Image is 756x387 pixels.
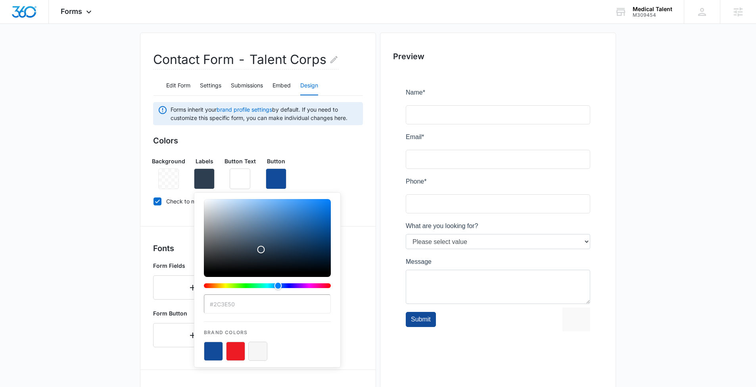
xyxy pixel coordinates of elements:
iframe: reCAPTCHA [157,220,258,244]
h3: Fonts [153,242,363,254]
div: Hue [204,283,331,288]
div: account id [633,12,672,18]
p: Form Fields [153,261,232,270]
button: Submissions [231,76,263,95]
div: account name [633,6,672,12]
button: Remove [230,168,250,189]
div: color-picker [204,199,331,294]
p: Button Text [224,157,256,165]
button: Design [300,76,318,95]
a: brand profile settings [217,106,272,113]
button: Edit Form Name [329,50,339,69]
h2: Preview [393,50,603,62]
span: Submit [5,228,25,235]
p: Background [152,157,185,165]
button: Embed [272,76,291,95]
div: Color [204,199,331,272]
span: Forms [61,7,82,15]
span: Forms inherit your by default. If you need to customize this specific form, you can make individu... [171,105,358,122]
button: Settings [200,76,221,95]
button: Remove [266,168,286,189]
p: Button [267,157,285,165]
div: color-picker-container [204,199,331,361]
p: Labels [196,157,213,165]
label: Check to make background transparent [153,197,363,205]
button: Remove [194,168,215,189]
input: color-picker-input [204,294,331,313]
p: Form Button [153,309,232,317]
button: Edit Form [166,76,190,95]
p: Brand Colors [204,322,331,336]
h2: Contact Form - Talent Corps [153,50,339,70]
h3: Colors [153,135,363,147]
